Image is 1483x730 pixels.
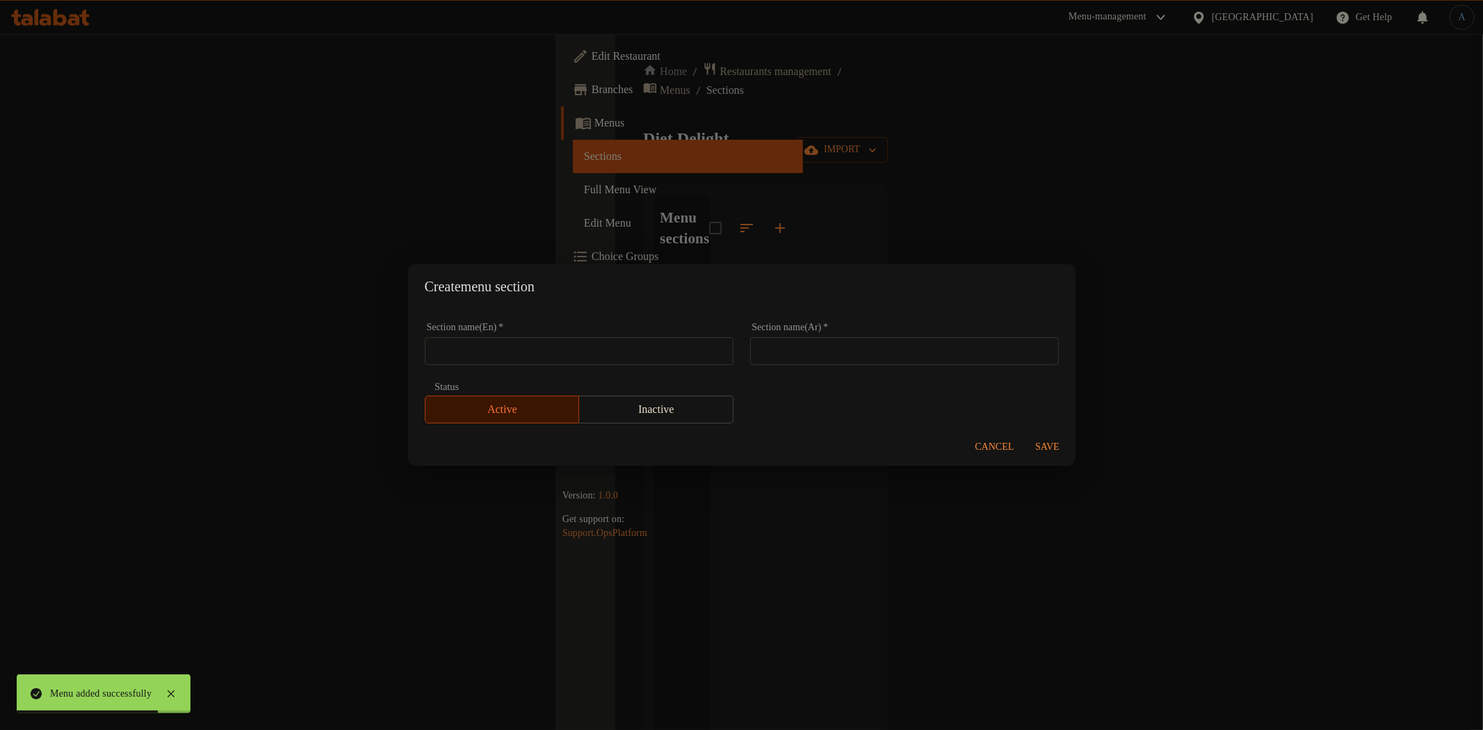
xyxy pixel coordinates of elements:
h2: Create menu section [425,275,1059,298]
button: Active [425,396,580,423]
span: Active [431,400,574,420]
input: Please enter section name(en) [425,337,734,365]
button: Cancel [970,435,1020,460]
span: Save [1031,439,1064,456]
button: Inactive [578,396,734,423]
input: Please enter section name(ar) [750,337,1059,365]
div: Menu added successfully [50,686,152,701]
button: Save [1026,435,1070,460]
span: Inactive [585,400,728,420]
span: Cancel [975,439,1014,456]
